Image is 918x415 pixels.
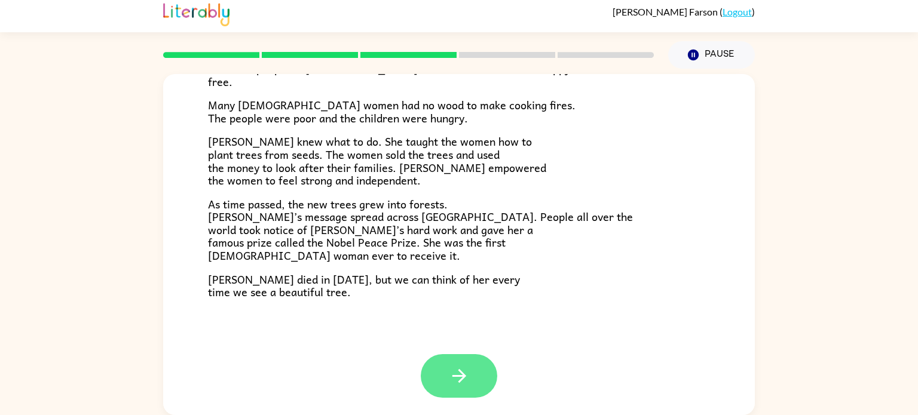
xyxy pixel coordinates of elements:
[613,6,755,17] div: ( )
[208,96,576,127] span: Many [DEMOGRAPHIC_DATA] women had no wood to make cooking fires. The people were poor and the chi...
[208,270,520,301] span: [PERSON_NAME] died in [DATE], but we can think of her every time we see a beautiful tree.
[613,6,720,17] span: [PERSON_NAME] Farson
[668,41,755,69] button: Pause
[208,133,546,189] span: [PERSON_NAME] knew what to do. She taught the women how to plant trees from seeds. The women sold...
[723,6,752,17] a: Logout
[208,195,633,264] span: As time passed, the new trees grew into forests. [PERSON_NAME]’s message spread across [GEOGRAPHI...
